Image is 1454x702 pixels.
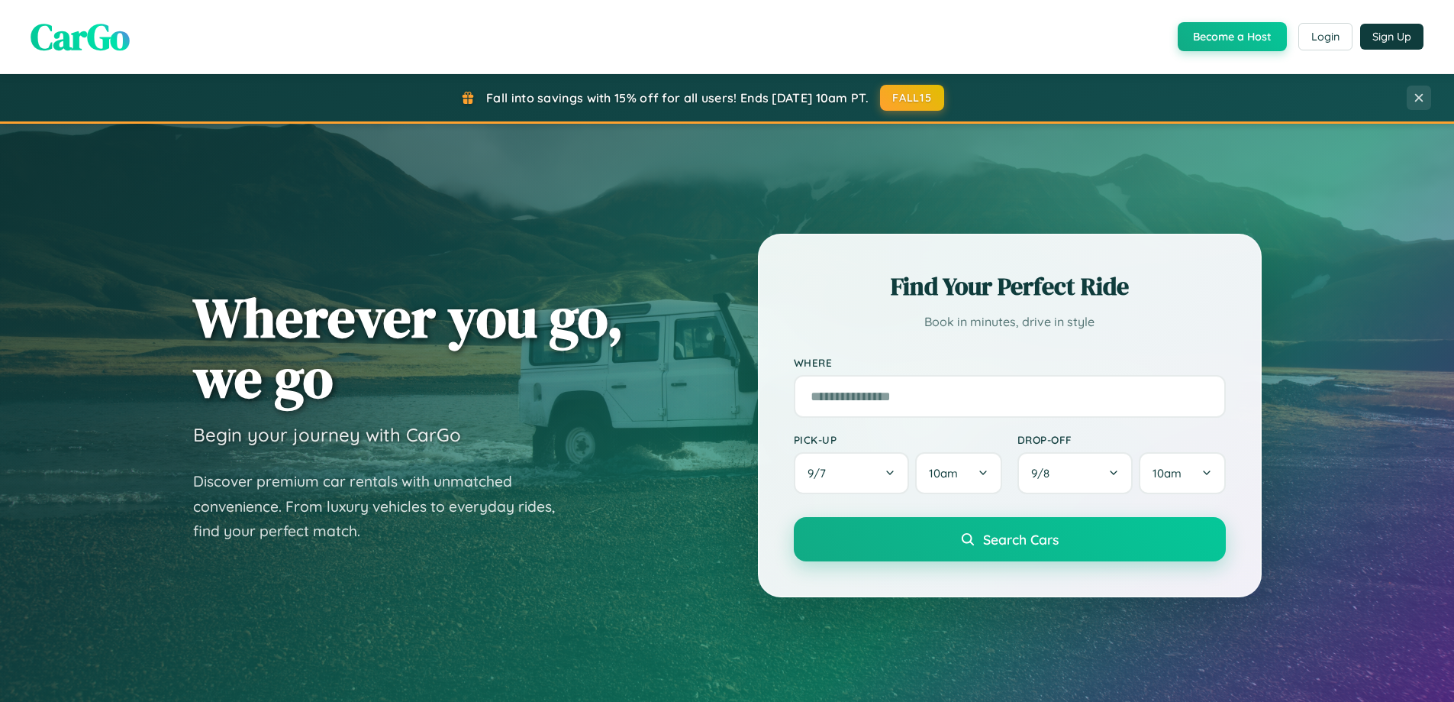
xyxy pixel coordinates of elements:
[1178,22,1287,51] button: Become a Host
[1153,466,1182,480] span: 10am
[193,469,575,544] p: Discover premium car rentals with unmatched convenience. From luxury vehicles to everyday rides, ...
[929,466,958,480] span: 10am
[794,452,910,494] button: 9/7
[193,423,461,446] h3: Begin your journey with CarGo
[808,466,833,480] span: 9 / 7
[1360,24,1423,50] button: Sign Up
[915,452,1001,494] button: 10am
[1017,452,1133,494] button: 9/8
[193,287,624,408] h1: Wherever you go, we go
[794,270,1226,303] h2: Find Your Perfect Ride
[983,531,1059,548] span: Search Cars
[794,311,1226,333] p: Book in minutes, drive in style
[794,517,1226,561] button: Search Cars
[1139,452,1225,494] button: 10am
[1017,433,1226,446] label: Drop-off
[1298,23,1352,50] button: Login
[1031,466,1057,480] span: 9 / 8
[486,90,869,105] span: Fall into savings with 15% off for all users! Ends [DATE] 10am PT.
[880,85,944,111] button: FALL15
[31,11,130,62] span: CarGo
[794,433,1002,446] label: Pick-up
[794,356,1226,369] label: Where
